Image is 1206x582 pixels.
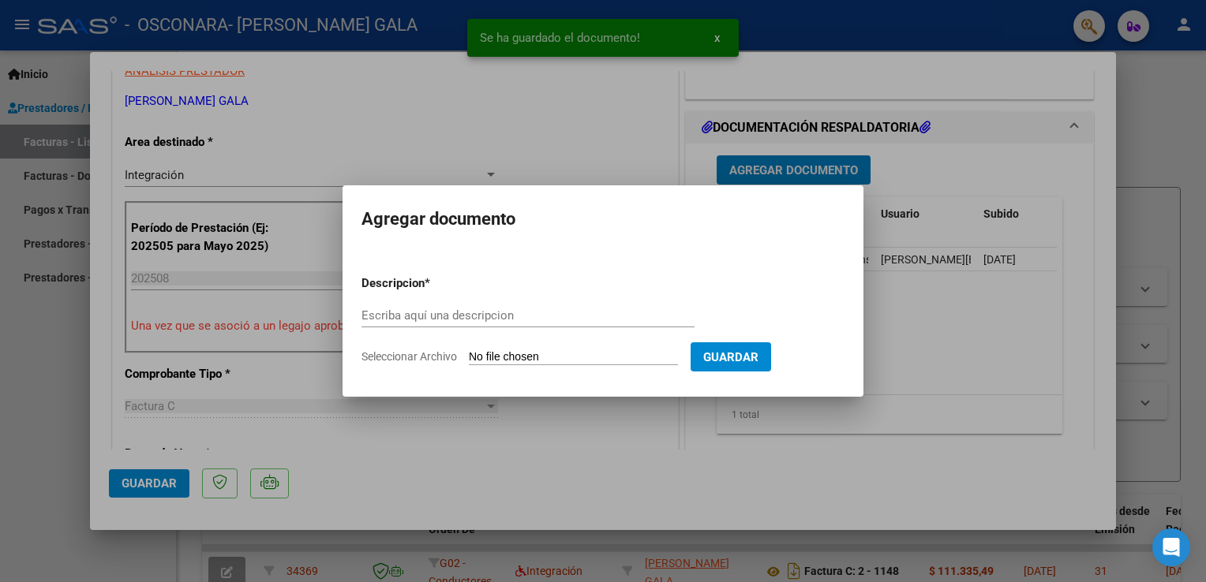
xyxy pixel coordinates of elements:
[361,274,507,293] p: Descripcion
[1152,528,1190,566] div: Open Intercom Messenger
[361,350,457,363] span: Seleccionar Archivo
[691,342,771,371] button: Guardar
[703,350,758,364] span: Guardar
[361,204,845,234] h2: Agregar documento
